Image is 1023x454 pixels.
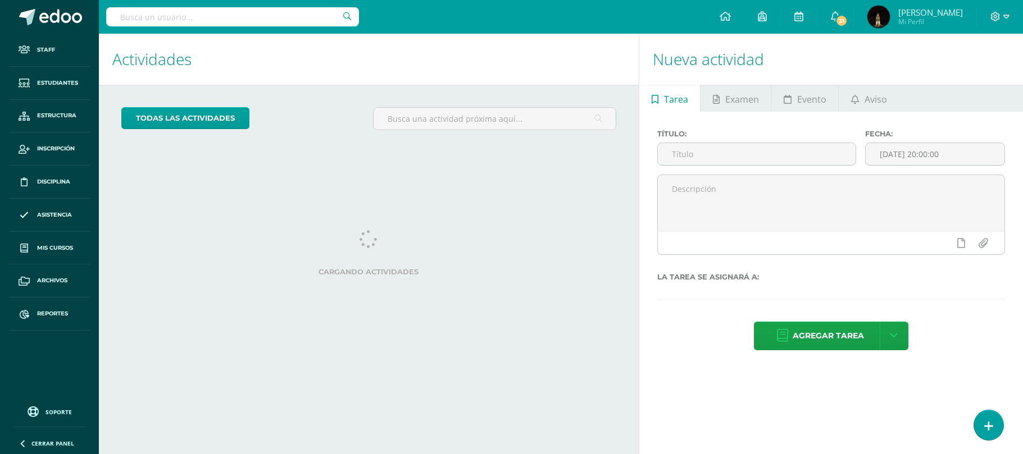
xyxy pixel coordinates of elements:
[898,7,963,18] span: [PERSON_NAME]
[657,273,1005,281] label: La tarea se asignará a:
[37,177,70,186] span: Disciplina
[31,439,74,447] span: Cerrar panel
[121,107,249,129] a: todas las Actividades
[793,322,864,350] span: Agregar tarea
[9,100,90,133] a: Estructura
[839,85,899,112] a: Aviso
[639,85,700,112] a: Tarea
[9,232,90,265] a: Mis cursos
[865,86,887,113] span: Aviso
[664,86,688,113] span: Tarea
[9,199,90,232] a: Asistencia
[658,143,856,165] input: Título
[657,130,856,138] label: Título:
[898,17,963,26] span: Mi Perfil
[37,111,76,120] span: Estructura
[865,130,1005,138] label: Fecha:
[374,108,615,130] input: Busca una actividad próxima aquí...
[37,244,73,253] span: Mis cursos
[9,297,90,331] a: Reportes
[835,15,848,27] span: 31
[121,268,616,276] label: Cargando actividades
[112,34,625,85] h1: Actividades
[13,403,85,419] a: Soporte
[46,408,72,416] span: Soporte
[37,210,72,219] span: Asistencia
[37,79,78,88] span: Estudiantes
[37,276,67,285] span: Archivos
[37,45,55,54] span: Staff
[866,143,1004,165] input: Fecha de entrega
[37,309,68,318] span: Reportes
[9,34,90,67] a: Staff
[653,34,1010,85] h1: Nueva actividad
[9,264,90,297] a: Archivos
[771,85,838,112] a: Evento
[9,166,90,199] a: Disciplina
[106,7,359,26] input: Busca un usuario...
[725,86,759,113] span: Examen
[797,86,826,113] span: Evento
[37,144,75,153] span: Inscripción
[9,132,90,166] a: Inscripción
[867,6,890,28] img: 7a3c77ae9667390216aeb2cb98a1eaab.png
[701,85,771,112] a: Examen
[9,67,90,100] a: Estudiantes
